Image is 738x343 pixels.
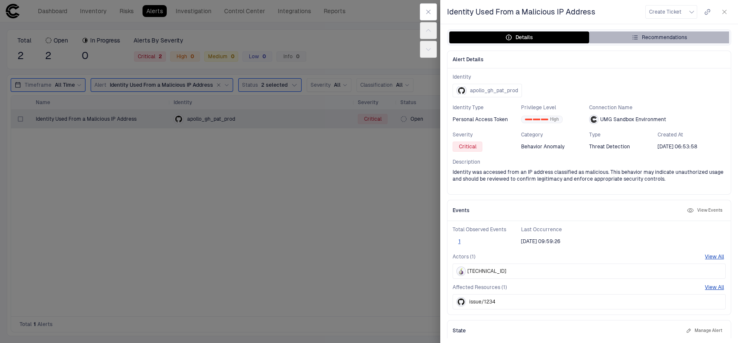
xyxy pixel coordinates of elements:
span: Events [453,207,470,214]
span: Category [521,131,590,138]
span: Create Ticket [649,9,681,15]
span: Behavior Anomaly [521,143,564,150]
div: GitHub [458,298,464,305]
span: UMG Sandbox Environment [600,116,666,123]
button: Create Ticket [645,5,697,19]
span: [TECHNICAL_ID] [467,268,506,275]
button: 1 [453,238,466,245]
div: 7/30/2025 11:53:58 (GMT+00:00 UTC) [658,143,697,150]
span: Severity [453,131,521,138]
span: Personal Access Token [453,116,508,123]
span: State [453,327,466,334]
span: Privilege Level [521,104,590,111]
button: View All [705,253,724,260]
span: Identity was accessed from an IP address classified as malicious. This behavior may indicate unau... [453,169,726,182]
div: 2 [541,119,548,120]
div: 1 [533,119,540,120]
span: Identity Used From a Malicious IP Address [447,7,596,17]
button: View Events [685,205,724,215]
span: Connection Name [589,104,726,111]
span: Identity [453,74,726,80]
div: Details [505,34,533,41]
span: [DATE] 06:53:58 [658,143,697,150]
button: apollo_gh_pat_prod [453,84,522,97]
span: [DATE] 09:59:26 [521,238,560,245]
span: High [550,116,559,122]
span: Description [453,159,726,165]
div: Tor [458,268,464,275]
button: View All [705,284,724,291]
span: Identity Type [453,104,521,111]
button: Manage Alert [684,326,724,336]
span: Alert Details [453,56,484,63]
span: apollo_gh_pat_prod [470,87,518,94]
span: issue/1234 [469,298,496,305]
span: Critical [459,143,476,150]
span: Created At [658,131,726,138]
div: 8/19/2025 14:59:26 (GMT+00:00 UTC) [521,238,560,245]
span: Total Observed Events [453,226,521,233]
span: Affected Resources (1) [453,284,507,291]
span: Actors (1) [453,253,476,260]
div: Recommendations [632,34,687,41]
div: 0 [525,119,532,120]
span: Threat Detection [589,143,630,150]
span: Last Occurrence [521,226,590,233]
span: Type [589,131,658,138]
